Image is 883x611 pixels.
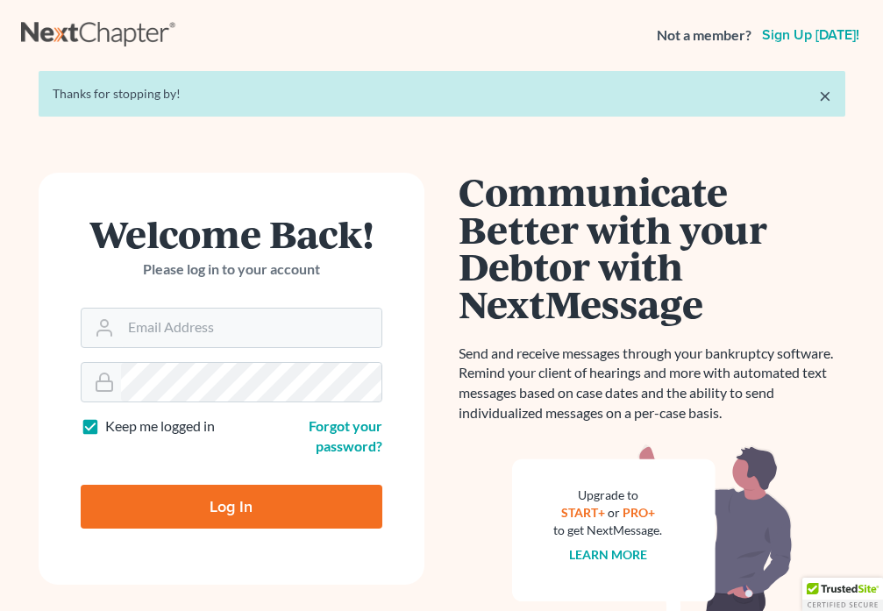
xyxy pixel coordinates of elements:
label: Keep me logged in [105,416,215,437]
div: Upgrade to [554,487,663,504]
strong: Not a member? [657,25,751,46]
a: Forgot your password? [309,417,382,454]
p: Please log in to your account [81,259,382,280]
p: Send and receive messages through your bankruptcy software. Remind your client of hearings and mo... [459,344,845,423]
h1: Communicate Better with your Debtor with NextMessage [459,173,845,323]
div: to get NextMessage. [554,522,663,539]
a: Sign up [DATE]! [758,28,863,42]
a: PRO+ [623,505,655,520]
div: TrustedSite Certified [802,578,883,611]
a: Learn more [569,547,647,562]
input: Email Address [121,309,381,347]
a: × [819,85,831,106]
input: Log In [81,485,382,529]
a: START+ [561,505,605,520]
span: or [608,505,620,520]
div: Thanks for stopping by! [53,85,831,103]
h1: Welcome Back! [81,215,382,252]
